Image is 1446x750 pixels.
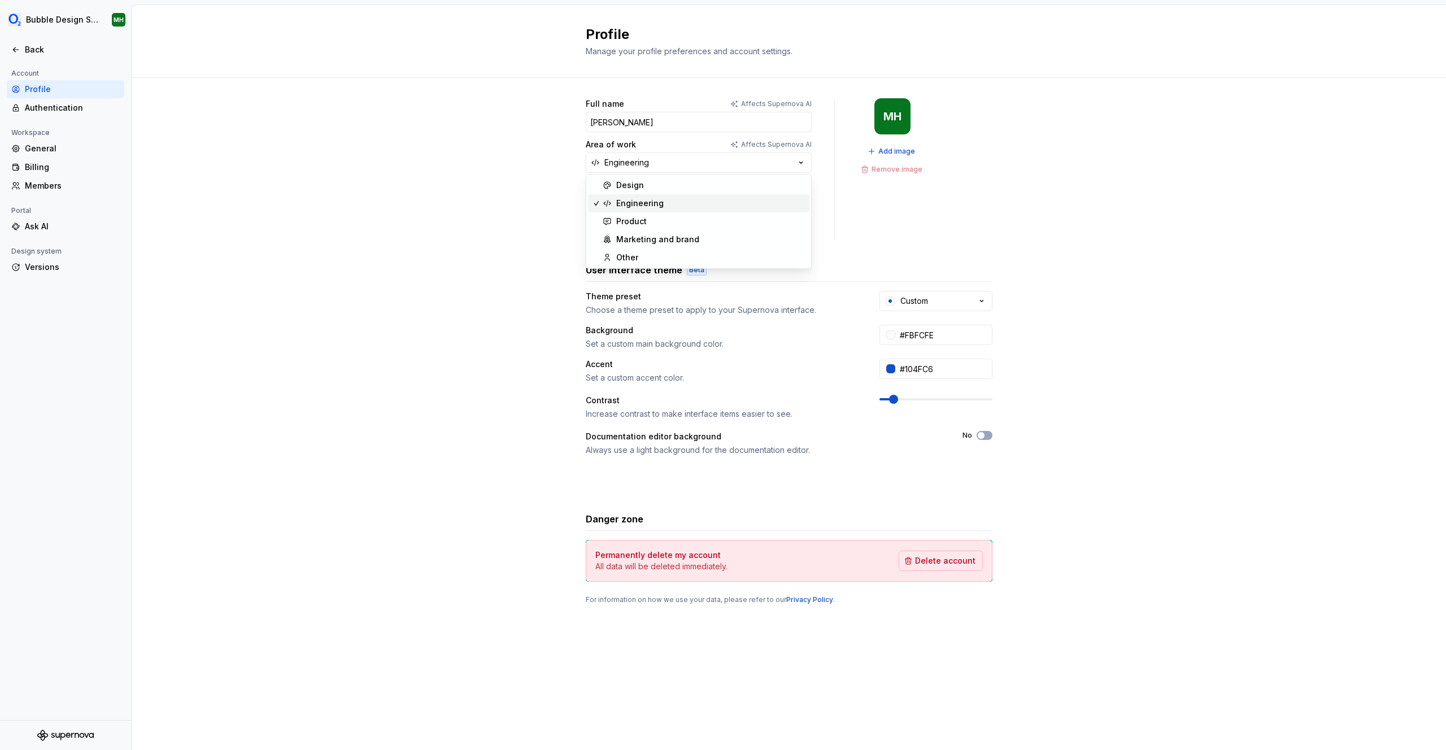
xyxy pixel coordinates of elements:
[586,372,859,383] div: Set a custom accent color.
[7,177,124,195] a: Members
[25,162,120,173] div: Billing
[25,180,120,191] div: Members
[878,147,915,156] span: Add image
[7,158,124,176] a: Billing
[895,325,992,345] input: #FFFFFF
[586,408,859,420] div: Increase contrast to make interface items easier to see.
[25,44,120,55] div: Back
[7,41,124,59] a: Back
[7,67,43,80] div: Account
[586,338,859,350] div: Set a custom main background color.
[595,561,728,572] p: All data will be deleted immediately.
[616,198,664,209] div: Engineering
[114,15,124,24] div: MH
[586,98,624,110] label: Full name
[586,395,859,406] div: Contrast
[616,216,647,227] div: Product
[586,139,636,150] label: Area of work
[586,431,942,442] div: Documentation editor background
[25,221,120,232] div: Ask AI
[586,46,792,56] span: Manage your profile preferences and account settings.
[37,730,94,741] svg: Supernova Logo
[883,112,901,121] div: MH
[7,258,124,276] a: Versions
[25,143,120,154] div: General
[962,431,972,440] label: No
[7,139,124,158] a: General
[2,7,129,32] button: Bubble Design SystemMH
[864,143,920,159] button: Add image
[900,295,928,307] div: Custom
[25,102,120,114] div: Authentication
[7,80,124,98] a: Profile
[586,325,859,336] div: Background
[7,217,124,236] a: Ask AI
[616,252,638,263] div: Other
[25,261,120,273] div: Versions
[604,157,649,168] div: Engineering
[586,263,682,277] h3: User interface theme
[879,291,992,311] button: Custom
[616,234,699,245] div: Marketing and brand
[586,25,979,43] h2: Profile
[687,264,707,276] div: Beta
[25,84,120,95] div: Profile
[26,14,98,25] div: Bubble Design System
[741,99,812,108] p: Affects Supernova AI
[586,444,942,456] div: Always use a light background for the documentation editor.
[915,555,975,566] span: Delete account
[8,13,21,27] img: 1a847f6c-1245-4c66-adf2-ab3a177fc91e.png
[7,245,66,258] div: Design system
[899,551,983,571] button: Delete account
[586,595,992,604] div: For information on how we use your data, please refer to our .
[586,291,859,302] div: Theme preset
[586,304,859,316] div: Choose a theme preset to apply to your Supernova interface.
[595,550,721,561] h4: Permanently delete my account
[741,140,812,149] p: Affects Supernova AI
[586,359,859,370] div: Accent
[786,595,833,604] a: Privacy Policy
[7,126,54,139] div: Workspace
[7,99,124,117] a: Authentication
[7,204,36,217] div: Portal
[586,512,643,526] h3: Danger zone
[895,359,992,379] input: #104FC6
[616,180,644,191] div: Design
